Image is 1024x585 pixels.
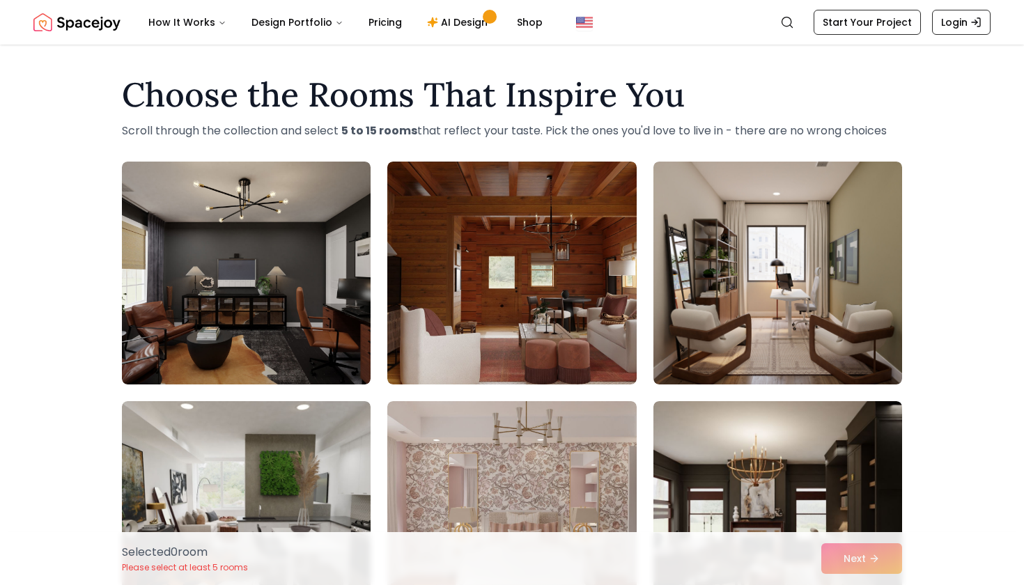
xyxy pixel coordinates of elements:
[122,562,248,573] p: Please select at least 5 rooms
[33,8,121,36] img: Spacejoy Logo
[576,14,593,31] img: United States
[932,10,991,35] a: Login
[122,544,248,561] p: Selected 0 room
[814,10,921,35] a: Start Your Project
[506,8,554,36] a: Shop
[137,8,554,36] nav: Main
[357,8,413,36] a: Pricing
[122,162,371,384] img: Room room-1
[240,8,355,36] button: Design Portfolio
[122,123,902,139] p: Scroll through the collection and select that reflect your taste. Pick the ones you'd love to liv...
[416,8,503,36] a: AI Design
[341,123,417,139] strong: 5 to 15 rooms
[387,162,636,384] img: Room room-2
[137,8,238,36] button: How It Works
[33,8,121,36] a: Spacejoy
[653,162,902,384] img: Room room-3
[122,78,902,111] h1: Choose the Rooms That Inspire You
